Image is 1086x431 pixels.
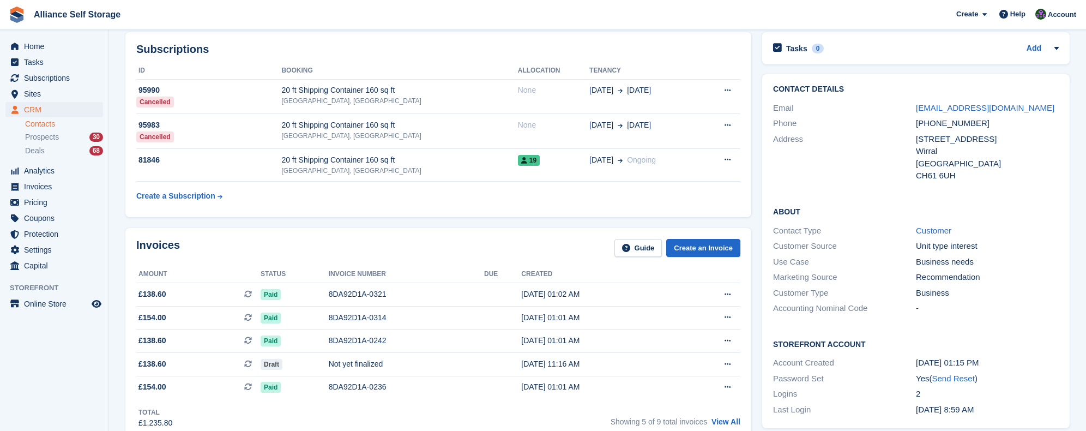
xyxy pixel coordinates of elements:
span: Prospects [25,132,59,142]
div: 8DA92D1A-0321 [329,289,484,300]
div: Create a Subscription [136,190,215,202]
span: £138.60 [138,335,166,346]
h2: Subscriptions [136,43,740,56]
div: None [518,119,589,131]
span: Tasks [24,55,89,70]
h2: Invoices [136,239,180,257]
div: Wirral [916,145,1059,158]
div: 95990 [136,85,281,96]
div: 8DA92D1A-0242 [329,335,484,346]
div: Use Case [773,256,916,268]
div: Customer Type [773,287,916,300]
div: Marketing Source [773,271,916,284]
span: 19 [518,155,540,166]
th: Tenancy [589,62,702,80]
div: None [518,85,589,96]
a: Create a Subscription [136,186,222,206]
div: Not yet finalized [329,358,484,370]
th: Booking [281,62,517,80]
span: Help [1010,9,1025,20]
div: [PHONE_NUMBER] [916,117,1059,130]
a: menu [5,102,103,117]
span: Showing 5 of 9 total invoices [611,417,707,426]
div: [DATE] 01:01 AM [521,335,679,346]
div: 8DA92D1A-0314 [329,312,484,324]
div: [GEOGRAPHIC_DATA], [GEOGRAPHIC_DATA] [281,166,517,176]
span: Deals [25,146,45,156]
th: Invoice number [329,266,484,283]
div: CH61 6UH [916,170,1059,182]
div: 20 ft Shipping Container 160 sq ft [281,154,517,166]
span: £138.60 [138,289,166,300]
th: Amount [136,266,261,283]
span: [DATE] [589,154,613,166]
div: 68 [89,146,103,155]
div: Address [773,133,916,182]
span: Capital [24,258,89,273]
div: [GEOGRAPHIC_DATA], [GEOGRAPHIC_DATA] [281,131,517,141]
h2: About [773,206,1059,217]
span: Coupons [24,211,89,226]
a: Preview store [90,297,103,310]
div: 20 ft Shipping Container 160 sq ft [281,119,517,131]
a: menu [5,211,103,226]
img: Romilly Norton [1035,9,1046,20]
th: Allocation [518,62,589,80]
span: [DATE] [589,85,613,96]
div: [DATE] 01:01 AM [521,312,679,324]
div: Business needs [916,256,1059,268]
div: Recommendation [916,271,1059,284]
div: Accounting Nominal Code [773,302,916,315]
div: Contact Type [773,225,916,237]
div: Email [773,102,916,115]
span: [DATE] [589,119,613,131]
div: Customer Source [773,240,916,253]
img: stora-icon-8386f47178a22dfd0bd8f6a31ec36ba5ce8667c1dd55bd0f319d3a0aa187defe.svg [9,7,25,23]
span: Sites [24,86,89,101]
div: [DATE] 01:01 AM [521,381,679,393]
span: £154.00 [138,312,166,324]
a: menu [5,258,103,273]
div: £1,235.80 [138,417,172,429]
div: - [916,302,1059,315]
th: ID [136,62,281,80]
span: ( ) [929,374,977,383]
span: CRM [24,102,89,117]
span: Invoices [24,179,89,194]
span: Create [956,9,978,20]
span: £154.00 [138,381,166,393]
span: Settings [24,242,89,258]
div: 30 [89,133,103,142]
div: 0 [812,44,824,53]
div: Cancelled [136,97,174,107]
a: Create an Invoice [666,239,740,257]
a: menu [5,70,103,86]
span: Account [1048,9,1076,20]
a: Contacts [25,119,103,129]
a: Alliance Self Storage [29,5,125,23]
span: [DATE] [627,85,651,96]
span: Paid [261,336,281,346]
a: [EMAIL_ADDRESS][DOMAIN_NAME] [916,103,1054,112]
div: [DATE] 01:02 AM [521,289,679,300]
a: menu [5,179,103,194]
a: Guide [614,239,662,257]
a: menu [5,226,103,242]
a: menu [5,55,103,70]
a: Send Reset [932,374,974,383]
a: Add [1027,43,1041,55]
div: [DATE] 11:16 AM [521,358,679,370]
h2: Storefront Account [773,338,1059,349]
div: 81846 [136,154,281,166]
span: Pricing [24,195,89,210]
div: [GEOGRAPHIC_DATA] [916,158,1059,170]
span: Ongoing [627,155,656,164]
div: Account Created [773,357,916,369]
div: Total [138,408,172,417]
div: Business [916,287,1059,300]
a: menu [5,163,103,178]
a: menu [5,39,103,54]
span: Paid [261,313,281,324]
a: Customer [916,226,951,235]
span: Protection [24,226,89,242]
